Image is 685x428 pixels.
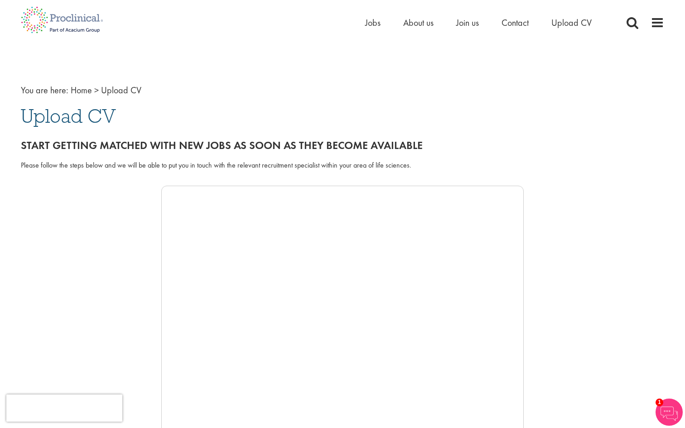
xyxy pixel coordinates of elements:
[21,139,664,151] h2: Start getting matched with new jobs as soon as they become available
[365,17,381,29] a: Jobs
[21,160,664,171] div: Please follow the steps below and we will be able to put you in touch with the relevant recruitme...
[101,84,141,96] span: Upload CV
[656,399,683,426] img: Chatbot
[456,17,479,29] a: Join us
[502,17,529,29] a: Contact
[21,104,116,128] span: Upload CV
[6,394,122,422] iframe: reCAPTCHA
[71,84,92,96] a: breadcrumb link
[21,84,68,96] span: You are here:
[403,17,434,29] a: About us
[551,17,592,29] a: Upload CV
[656,399,663,406] span: 1
[94,84,99,96] span: >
